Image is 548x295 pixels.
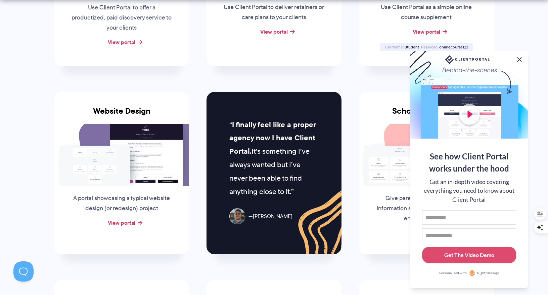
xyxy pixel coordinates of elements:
[71,193,173,214] p: A portal showcasing a typical website design (or redesign) project
[375,193,477,224] p: Give parents a place to find key information about your school for their enrolled children
[422,178,516,204] div: Get an in-depth video covering everything you need to know about Client Portal
[439,270,467,276] span: Personalized with
[260,28,288,36] a: View portal
[359,106,494,124] h3: School and Parent
[413,28,440,36] a: View portal
[54,106,189,124] h3: Website Design
[421,44,438,50] span: Password
[422,150,516,175] div: See how Client Portal works under the hood
[385,44,404,50] span: Username
[13,261,34,282] iframe: Toggle Customer Support
[229,119,316,157] strong: I finally feel like a proper agency now I have Client Portal.
[229,118,318,198] p: It’s something I’ve always wanted but I’ve never been able to find anything close to it.
[108,219,135,227] a: View portal
[422,270,516,276] a: Personalized withRightMessage
[223,2,325,23] p: Use Client Portal to deliver retainers or care plans to your clients
[422,247,516,263] button: Get The Video Demo
[439,44,468,50] span: onlinecourse123
[444,251,494,259] div: Get The Video Demo
[248,212,292,221] span: [PERSON_NAME]
[71,3,173,33] p: Use Client Portal to offer a productized, paid discovery service to your clients
[477,270,499,276] span: RightMessage
[375,2,477,23] p: Use Client Portal as a simple online course supplement
[405,44,419,50] span: Student
[469,270,475,276] img: Personalized with RightMessage
[108,38,135,46] a: View portal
